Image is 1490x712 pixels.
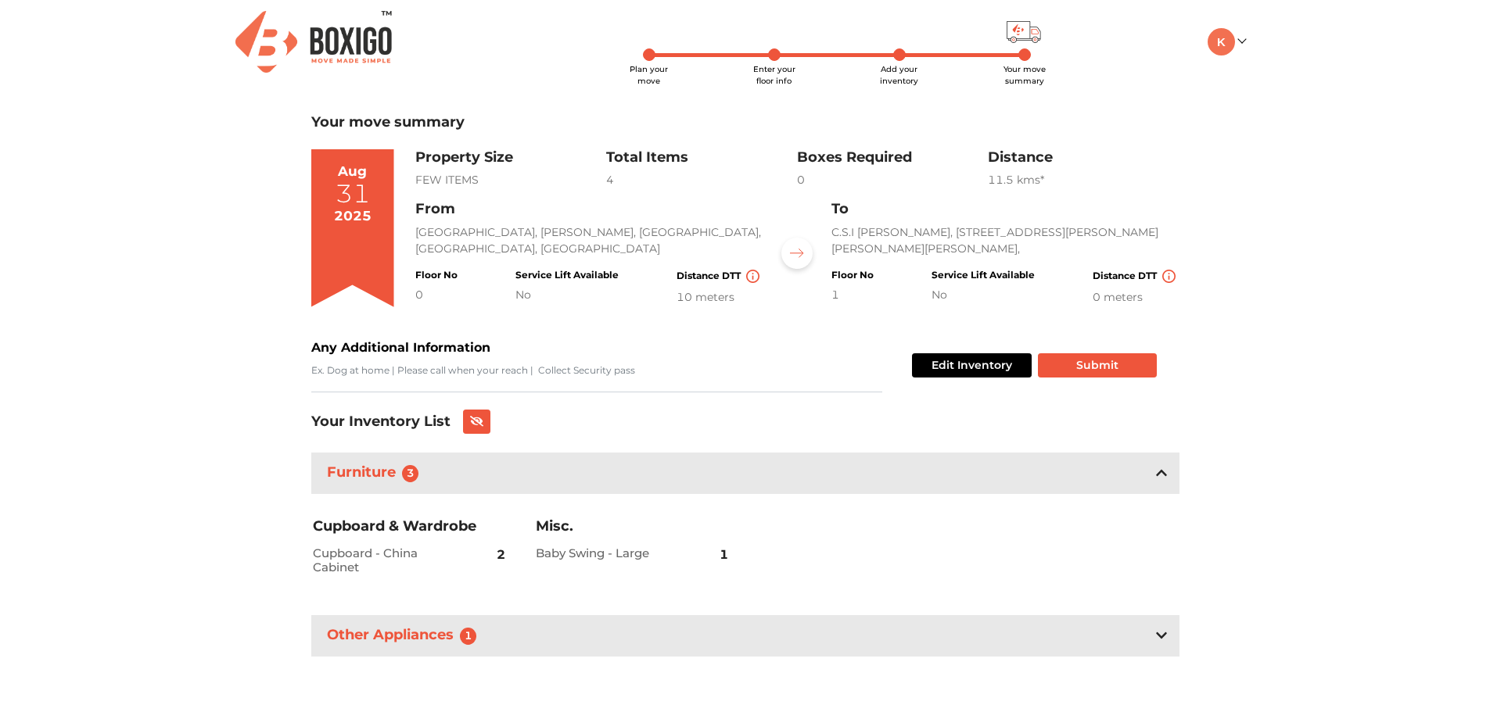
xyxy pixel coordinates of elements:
[235,11,392,73] img: Boxigo
[753,64,795,86] span: Enter your floor info
[797,172,988,188] div: 0
[460,628,477,645] span: 1
[415,201,763,218] h3: From
[1038,353,1157,377] button: Submit
[313,517,508,536] h3: Cupboard & Wardrobe
[415,287,458,303] div: 0
[324,461,429,485] h3: Furniture
[912,353,1032,377] button: Edit Inventory
[797,149,988,166] h3: Boxes Required
[606,149,797,166] h3: Total Items
[515,270,619,281] h4: Service Lift Available
[630,64,668,86] span: Plan your move
[515,287,619,303] div: No
[932,287,1035,303] div: No
[988,149,1179,166] h3: Distance
[415,149,606,166] h3: Property Size
[606,172,797,188] div: 4
[677,270,763,283] h4: Distance DTT
[311,114,1179,131] h3: Your move summary
[831,201,1179,218] h3: To
[415,172,606,188] div: FEW ITEMS
[402,465,419,482] span: 3
[720,536,728,574] span: 1
[932,270,1035,281] h4: Service Lift Available
[311,413,451,431] h3: Your Inventory List
[831,287,874,303] div: 1
[415,270,458,281] h4: Floor No
[880,64,918,86] span: Add your inventory
[831,270,874,281] h4: Floor No
[324,624,486,648] h3: Other Appliances
[313,546,459,574] h2: Cupboard - China Cabinet
[536,546,682,560] h2: Baby Swing - Large
[536,517,731,536] h3: Misc.
[988,172,1179,188] div: 11.5 km s*
[311,340,490,355] b: Any Additional Information
[334,206,372,227] div: 2025
[677,289,763,306] div: 10 meters
[1093,289,1179,306] div: 0 meters
[338,162,367,182] div: Aug
[1093,270,1179,283] h4: Distance DTT
[497,536,505,574] span: 2
[1004,64,1046,86] span: Your move summary
[415,224,763,257] p: [GEOGRAPHIC_DATA], [PERSON_NAME], [GEOGRAPHIC_DATA], [GEOGRAPHIC_DATA], [GEOGRAPHIC_DATA]
[336,181,370,206] div: 31
[831,224,1179,257] p: C.S.I [PERSON_NAME], [STREET_ADDRESS][PERSON_NAME][PERSON_NAME][PERSON_NAME],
